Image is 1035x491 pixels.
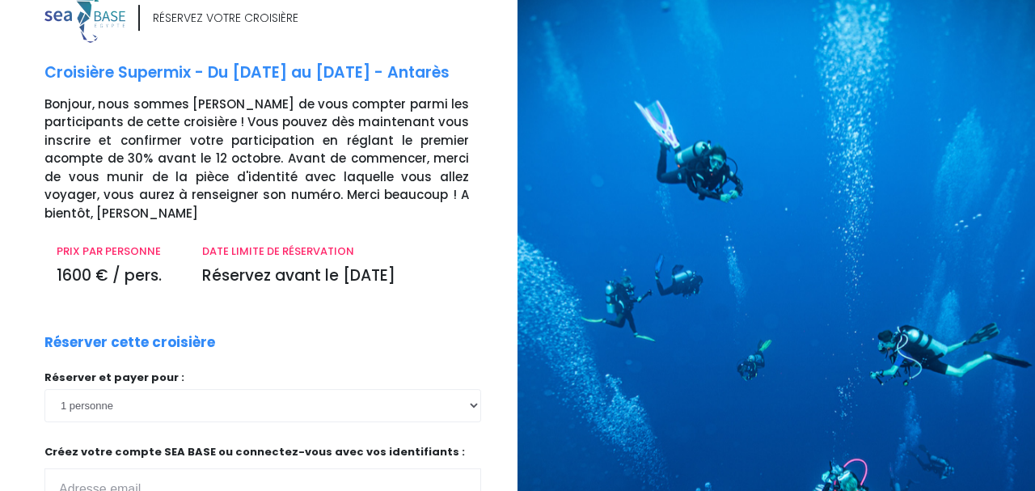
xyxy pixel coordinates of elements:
div: RÉSERVEZ VOTRE CROISIÈRE [153,10,298,27]
p: Croisière Supermix - Du [DATE] au [DATE] - Antarès [44,61,505,85]
p: Réserver cette croisière [44,332,215,353]
p: Réserver et payer pour : [44,370,481,386]
p: PRIX PAR PERSONNE [57,243,178,260]
p: Réservez avant le [DATE] [202,265,469,288]
p: Bonjour, nous sommes [PERSON_NAME] de vous compter parmi les participants de cette croisière ! Vo... [44,95,505,223]
p: 1600 € / pers. [57,265,178,288]
p: DATE LIMITE DE RÉSERVATION [202,243,469,260]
